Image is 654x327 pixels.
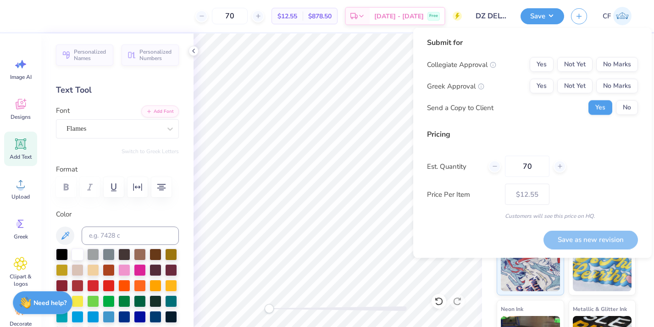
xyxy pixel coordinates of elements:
span: Image AI [10,73,32,81]
span: Free [429,13,438,19]
button: Yes [530,79,554,94]
button: Personalized Names [56,44,113,66]
label: Font [56,105,70,116]
div: Greek Approval [427,81,484,91]
button: Not Yet [557,57,593,72]
span: Designs [11,113,31,121]
a: CF [599,7,636,25]
input: – – [212,8,248,24]
strong: Need help? [33,299,67,307]
label: Est. Quantity [427,161,482,172]
span: $878.50 [308,11,332,21]
span: Personalized Numbers [139,49,173,61]
span: Add Text [10,153,32,161]
div: Pricing [427,129,638,140]
span: [DATE] - [DATE] [374,11,424,21]
span: Personalized Names [74,49,108,61]
input: Untitled Design [469,7,514,25]
span: Neon Ink [501,304,523,314]
button: Save [521,8,564,24]
span: Clipart & logos [6,273,36,288]
button: Personalized Numbers [122,44,179,66]
span: Upload [11,193,30,200]
span: $12.55 [277,11,297,21]
div: Text Tool [56,84,179,96]
button: No [616,100,638,115]
div: Submit for [427,37,638,48]
button: Not Yet [557,79,593,94]
span: CF [603,11,611,22]
div: Accessibility label [265,304,274,313]
button: Add Font [141,105,179,117]
img: Puff Ink [573,245,632,291]
label: Price Per Item [427,189,498,200]
button: No Marks [596,57,638,72]
button: Switch to Greek Letters [122,148,179,155]
span: Metallic & Glitter Ink [573,304,627,314]
button: Yes [530,57,554,72]
div: Collegiate Approval [427,59,496,70]
div: Customers will see this price on HQ. [427,212,638,220]
div: Send a Copy to Client [427,102,493,113]
img: Standard [501,245,560,291]
input: – – [505,156,549,177]
img: Corey Fishman [613,7,632,25]
input: e.g. 7428 c [82,227,179,245]
span: Greek [14,233,28,240]
button: Yes [588,100,612,115]
label: Format [56,164,179,175]
label: Color [56,209,179,220]
button: No Marks [596,79,638,94]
